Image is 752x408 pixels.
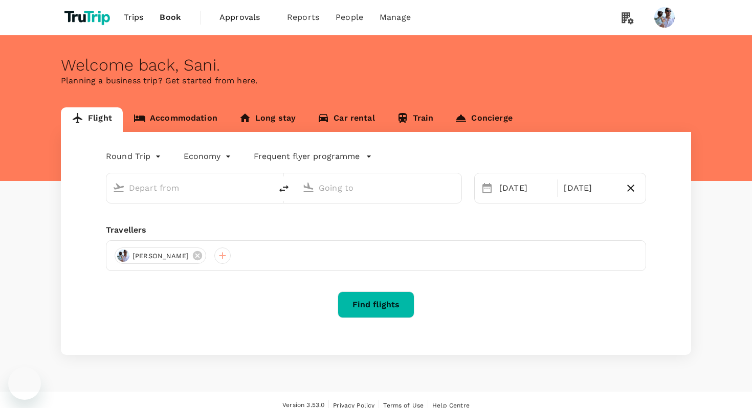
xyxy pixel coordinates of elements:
[106,148,163,165] div: Round Trip
[495,178,555,198] div: [DATE]
[61,107,123,132] a: Flight
[129,180,250,196] input: Depart from
[124,11,144,24] span: Trips
[61,75,691,87] p: Planning a business trip? Get started from here.
[115,247,206,264] div: [PERSON_NAME]
[61,6,116,29] img: TruTrip logo
[560,178,620,198] div: [DATE]
[106,224,646,236] div: Travellers
[254,150,360,163] p: Frequent flyer programme
[306,107,386,132] a: Car rental
[319,180,440,196] input: Going to
[184,148,233,165] div: Economy
[126,251,195,261] span: [PERSON_NAME]
[336,11,363,24] span: People
[219,11,271,24] span: Approvals
[338,291,414,318] button: Find flights
[254,150,372,163] button: Frequent flyer programme
[117,250,129,262] img: avatar-6695f0dd85a4d.png
[61,56,691,75] div: Welcome back , Sani .
[386,107,445,132] a: Train
[287,11,319,24] span: Reports
[272,176,296,201] button: delete
[454,187,456,189] button: Open
[654,7,675,28] img: Sani Gouw
[228,107,306,132] a: Long stay
[8,367,41,400] iframe: Button to launch messaging window
[264,187,267,189] button: Open
[380,11,411,24] span: Manage
[160,11,181,24] span: Book
[444,107,523,132] a: Concierge
[123,107,228,132] a: Accommodation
